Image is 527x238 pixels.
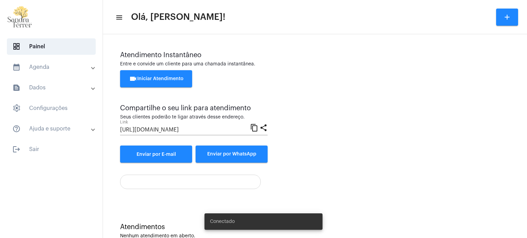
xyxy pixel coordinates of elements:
[7,100,96,116] span: Configurações
[120,146,192,163] a: Enviar por E-mail
[12,84,21,92] mat-icon: sidenav icon
[12,145,21,153] mat-icon: sidenav icon
[503,13,511,21] mat-icon: add
[129,76,184,81] span: Iniciar Atendimento
[5,3,34,31] img: 87cae55a-51f6-9edc-6e8c-b06d19cf5cca.png
[120,70,192,87] button: Iniciar Atendimento
[129,75,137,83] mat-icon: videocam
[12,125,92,133] mat-panel-title: Ajuda e suporte
[196,146,268,163] button: Enviar por WhatsApp
[250,123,258,131] mat-icon: content_copy
[207,152,256,156] span: Enviar por WhatsApp
[4,121,103,137] mat-expansion-panel-header: sidenav iconAjuda e suporte
[120,223,510,231] div: Atendimentos
[131,12,225,23] span: Olá, [PERSON_NAME]!
[12,104,21,112] span: sidenav icon
[4,79,103,96] mat-expansion-panel-header: sidenav iconDados
[120,104,268,112] div: Compartilhe o seu link para atendimento
[4,59,103,75] mat-expansion-panel-header: sidenav iconAgenda
[12,84,92,92] mat-panel-title: Dados
[7,38,96,55] span: Painel
[7,141,96,158] span: Sair
[12,63,21,71] mat-icon: sidenav icon
[12,63,92,71] mat-panel-title: Agenda
[137,152,176,157] span: Enviar por E-mail
[259,123,268,131] mat-icon: share
[12,125,21,133] mat-icon: sidenav icon
[120,115,268,120] div: Seus clientes poderão te ligar através desse endereço.
[210,218,235,225] span: Conectado
[115,13,122,22] mat-icon: sidenav icon
[12,42,21,51] span: sidenav icon
[120,51,510,59] div: Atendimento Instantâneo
[120,62,510,67] div: Entre e convide um cliente para uma chamada instantânea.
